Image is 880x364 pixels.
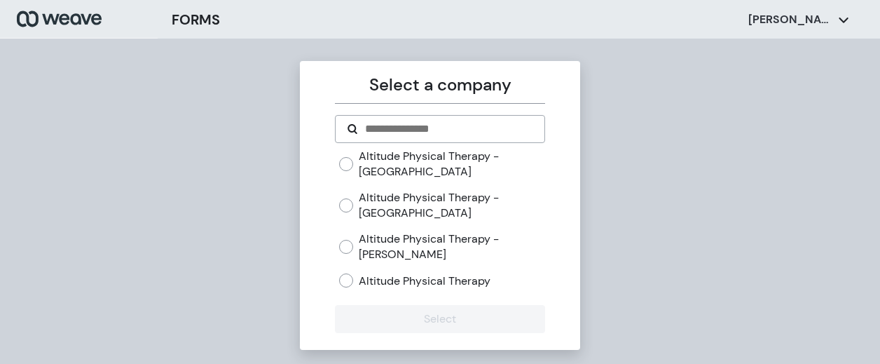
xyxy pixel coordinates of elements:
label: Altitude Physical Therapy - [GEOGRAPHIC_DATA] [359,149,544,179]
p: [PERSON_NAME] [748,12,832,27]
h3: FORMS [172,9,220,30]
button: Select [335,305,544,333]
input: Search [364,121,532,137]
label: Altitude Physical Therapy - [PERSON_NAME] [359,231,544,262]
label: Altitude Physical Therapy - [GEOGRAPHIC_DATA] [359,190,544,220]
label: Altitude Physical Therapy [359,274,490,289]
p: Select a company [335,72,544,97]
